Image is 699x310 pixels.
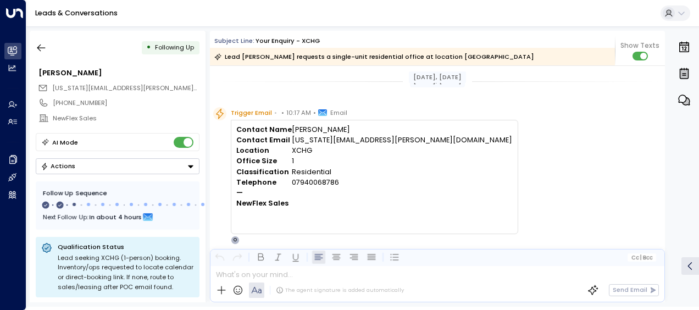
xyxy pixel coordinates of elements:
[231,236,240,245] div: O
[236,156,277,165] strong: Office Size
[409,71,466,83] div: [DATE], [DATE]
[155,43,194,52] span: Following Up
[286,107,311,118] span: 10:17 AM
[236,125,292,134] strong: Contact Name
[620,41,659,51] span: Show Texts
[52,84,246,92] span: [US_STATE][EMAIL_ADDRESS][PERSON_NAME][DOMAIN_NAME]
[236,167,289,176] strong: Classification
[58,242,194,251] p: Qualification Status
[53,114,199,123] div: NewFlex Sales
[35,8,118,18] a: Leads & Conversations
[53,98,199,108] div: [PHONE_NUMBER]
[52,137,78,148] div: AI Mode
[43,211,192,223] div: Next Follow Up:
[89,211,142,223] span: In about 4 hours
[640,254,642,261] span: |
[41,162,75,170] div: Actions
[38,68,199,78] div: [PERSON_NAME]
[236,178,276,187] strong: Telephone
[36,158,199,174] button: Actions
[236,198,289,208] strong: NewFlex Sales
[236,188,243,197] strong: —
[274,107,277,118] span: •
[631,254,653,261] span: Cc Bcc
[292,124,512,135] td: [PERSON_NAME]
[214,51,534,62] div: Lead [PERSON_NAME] requests a single-unit residential office at location [GEOGRAPHIC_DATA]
[231,251,244,264] button: Redo
[292,145,512,156] td: XCHG
[292,135,512,145] td: [US_STATE][EMAIL_ADDRESS][PERSON_NAME][DOMAIN_NAME]
[276,286,404,294] div: The agent signature is added automatically
[43,189,192,198] div: Follow Up Sequence
[214,36,254,45] span: Subject Line:
[231,107,272,118] span: Trigger Email
[292,177,512,187] td: 07940068786
[52,84,199,93] span: georgia.smith@askofficio.com
[36,158,199,174] div: Button group with a nested menu
[236,135,290,145] strong: Contact Email
[292,156,512,166] td: 1
[281,107,284,118] span: •
[256,36,320,46] div: Your enquiry - XCHG
[292,167,512,177] td: Residential
[236,146,269,155] strong: Location
[628,253,656,262] button: Cc|Bcc
[58,253,194,292] div: Lead seeking XCHG (1-person) booking. Inventory/ops requested to locate calendar or direct-bookin...
[213,251,226,264] button: Undo
[313,107,316,118] span: •
[146,40,151,56] div: •
[330,107,347,118] span: Email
